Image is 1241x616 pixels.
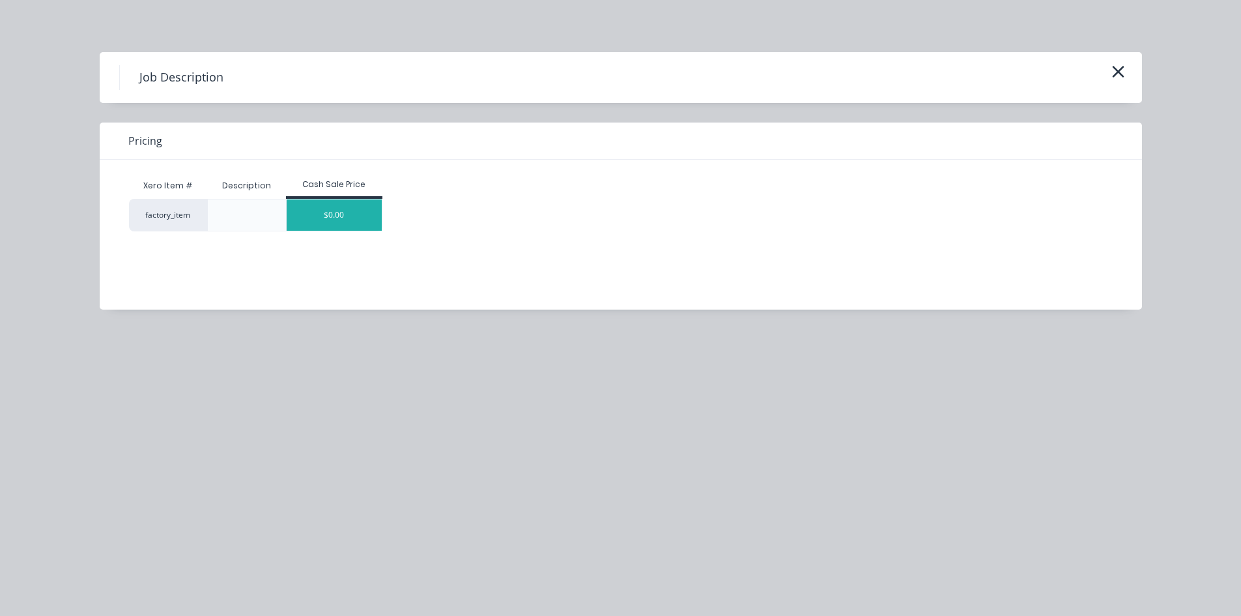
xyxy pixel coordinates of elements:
h4: Job Description [119,65,243,90]
span: Pricing [128,133,162,149]
div: factory_item [129,199,207,231]
div: Cash Sale Price [286,179,382,190]
div: Description [212,169,281,202]
div: Xero Item # [129,173,207,199]
div: $0.00 [287,199,382,231]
